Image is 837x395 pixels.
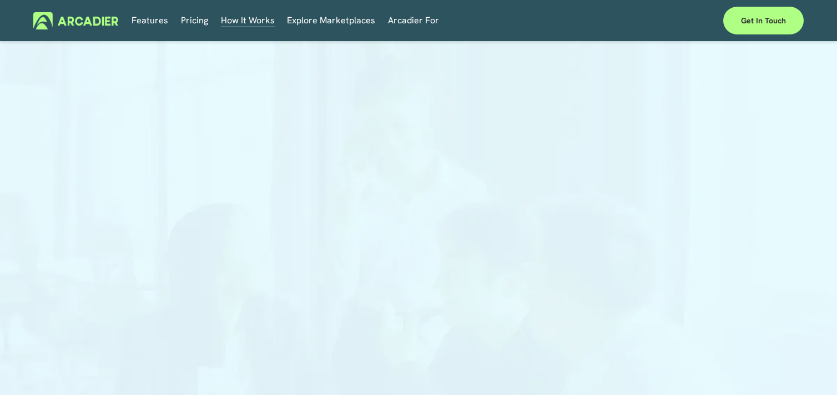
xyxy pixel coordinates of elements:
[33,12,118,29] img: Arcadier
[221,13,275,28] span: How It Works
[132,12,168,29] a: Features
[181,12,208,29] a: Pricing
[388,12,439,29] a: folder dropdown
[388,13,439,28] span: Arcadier For
[221,12,275,29] a: folder dropdown
[723,7,804,34] a: Get in touch
[287,12,375,29] a: Explore Marketplaces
